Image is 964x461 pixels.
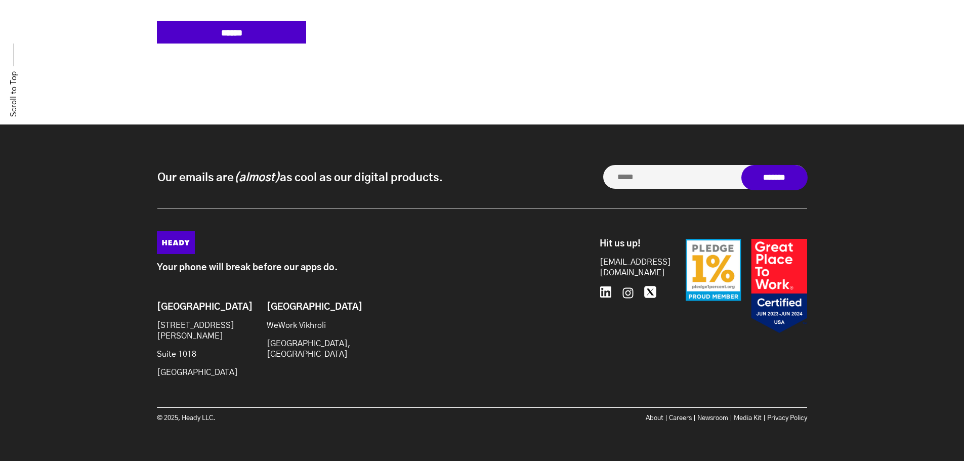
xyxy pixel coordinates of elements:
[767,415,807,422] a: Privacy Policy
[267,320,349,331] p: WeWork Vikhroli
[267,339,349,360] p: [GEOGRAPHIC_DATA], [GEOGRAPHIC_DATA]
[600,239,660,250] h6: Hit us up!
[734,415,762,422] a: Media Kit
[157,349,239,360] p: Suite 1018
[157,320,239,342] p: [STREET_ADDRESS][PERSON_NAME]
[234,172,280,183] i: (almost)
[669,415,692,422] a: Careers
[157,367,239,378] p: [GEOGRAPHIC_DATA]
[9,71,19,117] a: Scroll to Top
[157,302,239,313] h6: [GEOGRAPHIC_DATA]
[686,239,807,333] img: Badges-24
[600,257,660,278] a: [EMAIL_ADDRESS][DOMAIN_NAME]
[267,302,349,313] h6: [GEOGRAPHIC_DATA]
[157,413,482,424] p: © 2025, Heady LLC.
[157,263,554,273] p: Your phone will break before our apps do.
[157,231,195,254] img: Heady_Logo_Web-01 (1)
[697,415,728,422] a: Newsroom
[157,170,443,185] p: Our emails are as cool as our digital products.
[646,415,663,422] a: About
